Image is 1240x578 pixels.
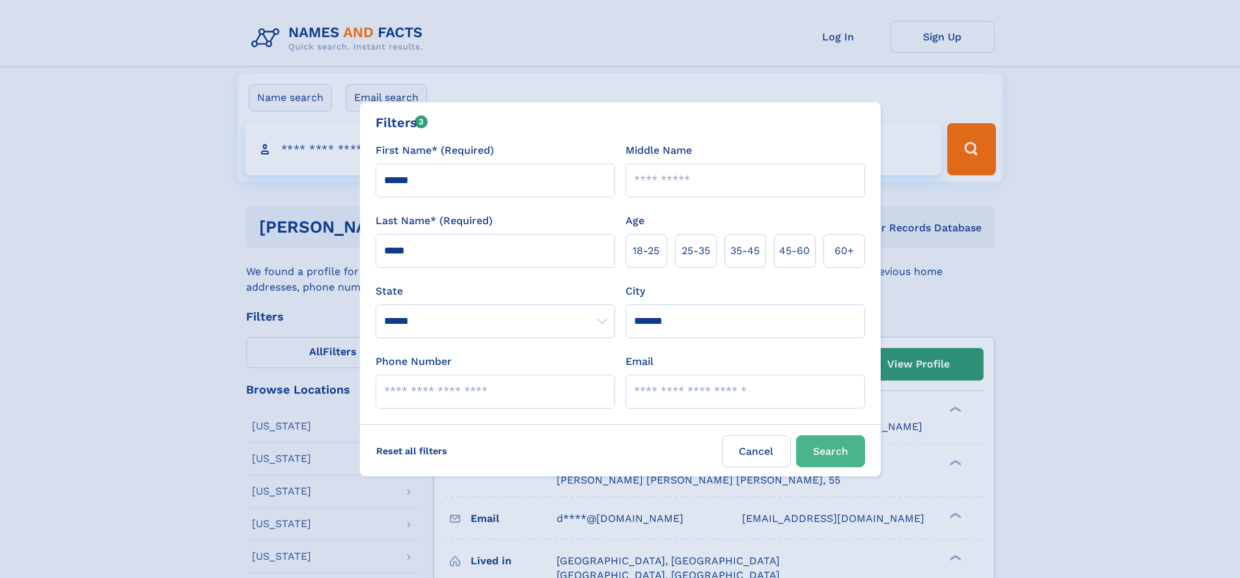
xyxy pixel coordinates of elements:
label: Last Name* (Required) [376,213,493,229]
label: Email [626,354,654,369]
label: Middle Name [626,143,692,158]
label: First Name* (Required) [376,143,494,158]
span: 35‑45 [730,243,760,259]
div: Filters [376,113,428,132]
span: 45‑60 [779,243,810,259]
label: State [376,283,615,299]
span: 18‑25 [633,243,659,259]
label: City [626,283,645,299]
label: Cancel [722,435,791,467]
label: Phone Number [376,354,452,369]
span: 25‑35 [682,243,710,259]
label: Reset all filters [368,435,456,467]
span: 60+ [834,243,854,259]
button: Search [796,435,865,467]
label: Age [626,213,644,229]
